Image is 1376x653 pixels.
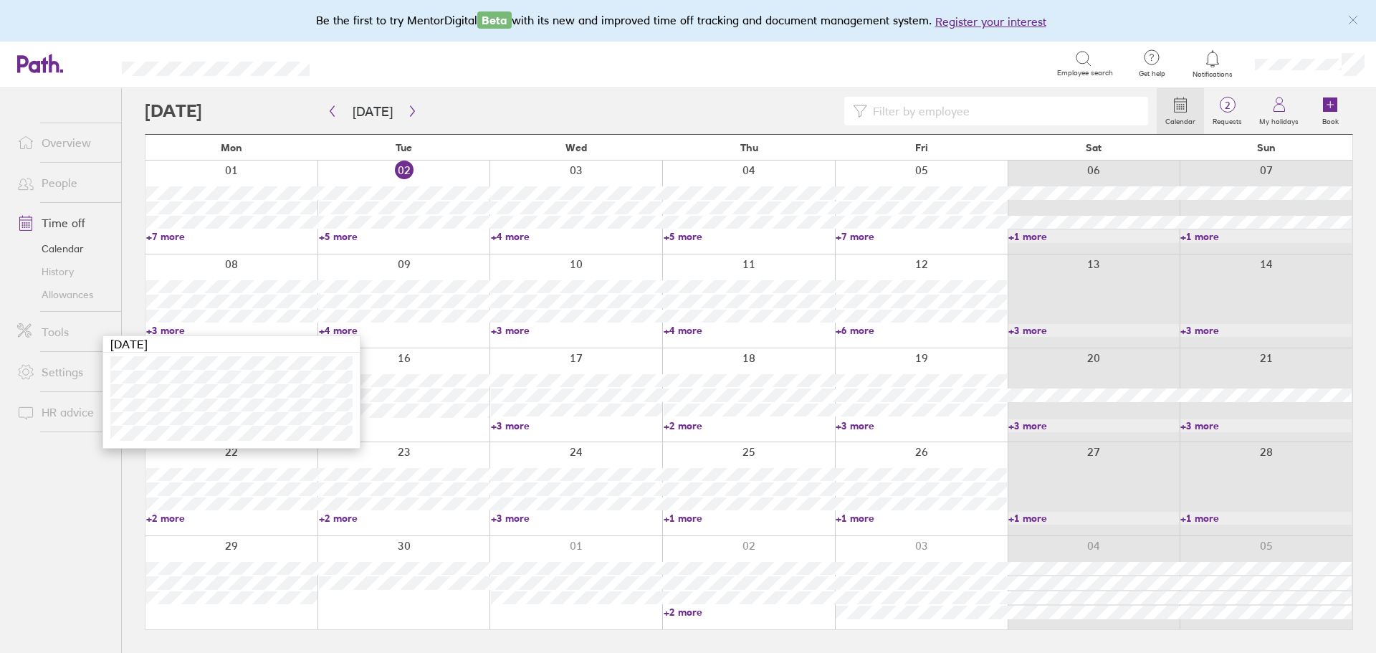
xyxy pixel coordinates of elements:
[1086,142,1102,153] span: Sat
[316,11,1061,30] div: Be the first to try MentorDigital with its new and improved time off tracking and document manage...
[6,283,121,306] a: Allowances
[491,230,662,243] a: +4 more
[6,128,121,157] a: Overview
[664,419,835,432] a: +2 more
[6,237,121,260] a: Calendar
[1204,100,1251,111] span: 2
[1157,113,1204,126] label: Calendar
[836,512,1007,525] a: +1 more
[491,324,662,337] a: +3 more
[396,142,412,153] span: Tue
[935,13,1046,30] button: Register your interest
[1008,419,1180,432] a: +3 more
[664,230,835,243] a: +5 more
[1307,88,1353,134] a: Book
[1057,69,1113,77] span: Employee search
[6,358,121,386] a: Settings
[491,512,662,525] a: +3 more
[1180,419,1352,432] a: +3 more
[867,97,1139,125] input: Filter by employee
[319,324,490,337] a: +4 more
[1008,512,1180,525] a: +1 more
[1204,88,1251,134] a: 2Requests
[1251,88,1307,134] a: My holidays
[1257,142,1276,153] span: Sun
[6,260,121,283] a: History
[6,318,121,346] a: Tools
[1008,230,1180,243] a: +1 more
[477,11,512,29] span: Beta
[348,57,385,70] div: Search
[664,324,835,337] a: +4 more
[1190,49,1236,79] a: Notifications
[740,142,758,153] span: Thu
[103,336,360,353] div: [DATE]
[565,142,587,153] span: Wed
[491,419,662,432] a: +3 more
[1157,88,1204,134] a: Calendar
[319,230,490,243] a: +5 more
[836,230,1007,243] a: +7 more
[836,419,1007,432] a: +3 more
[6,168,121,197] a: People
[6,209,121,237] a: Time off
[146,324,317,337] a: +3 more
[1251,113,1307,126] label: My holidays
[319,419,490,432] a: +6 more
[915,142,928,153] span: Fri
[1314,113,1347,126] label: Book
[664,512,835,525] a: +1 more
[1204,113,1251,126] label: Requests
[6,398,121,426] a: HR advice
[221,142,242,153] span: Mon
[1180,230,1352,243] a: +1 more
[341,100,404,123] button: [DATE]
[836,324,1007,337] a: +6 more
[319,512,490,525] a: +2 more
[1190,70,1236,79] span: Notifications
[1180,324,1352,337] a: +3 more
[146,230,317,243] a: +7 more
[664,606,835,619] a: +2 more
[1180,512,1352,525] a: +1 more
[146,512,317,525] a: +2 more
[1129,70,1175,78] span: Get help
[1008,324,1180,337] a: +3 more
